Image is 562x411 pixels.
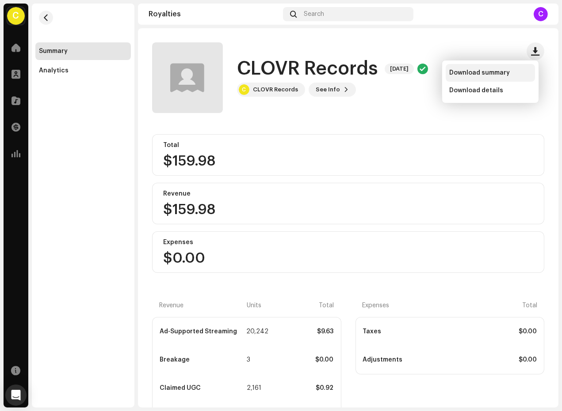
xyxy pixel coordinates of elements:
[363,356,449,363] div: Adjustments
[266,328,334,335] div: $9.63
[451,302,537,309] div: Total
[247,302,264,309] div: Units
[7,7,25,25] div: C
[237,59,378,79] h1: CLOVR Records
[247,385,264,392] div: 2,161
[449,87,503,94] span: Download details
[265,356,333,363] div: $0.00
[363,302,449,309] div: Expenses
[239,84,249,95] div: C
[152,134,544,176] re-o-card-value: Total
[39,48,68,55] div: Summary
[253,86,298,93] div: CLOVR Records
[451,356,537,363] div: $0.00
[163,142,533,149] div: Total
[152,183,544,224] re-o-card-value: Revenue
[163,239,533,246] div: Expenses
[35,62,131,79] re-m-nav-item: Analytics
[304,11,324,18] span: Search
[160,385,245,392] div: Claimed UGC
[385,64,414,74] span: [DATE]
[5,385,27,406] div: Open Intercom Messenger
[39,67,69,74] div: Analytics
[35,42,131,60] re-m-nav-item: Summary
[246,328,264,335] div: 20,242
[266,302,334,309] div: Total
[451,328,537,335] div: $0.00
[247,356,264,363] div: 3
[363,328,449,335] div: Taxes
[152,231,544,273] re-o-card-value: Expenses
[163,190,533,197] div: Revenue
[316,81,340,98] span: See Info
[159,302,245,309] div: Revenue
[449,69,510,76] span: Download summary
[149,11,279,18] div: Royalties
[265,385,333,392] div: $0.92
[534,7,548,21] div: C
[160,356,245,363] div: Breakage
[309,83,356,97] button: See Info
[160,328,245,335] div: Ad-Supported Streaming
